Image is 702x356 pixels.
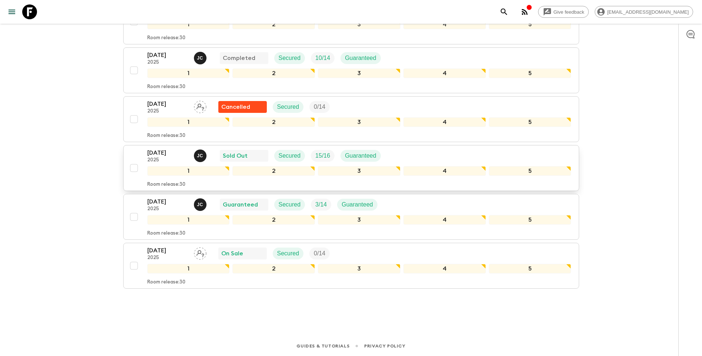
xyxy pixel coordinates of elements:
[403,215,486,225] div: 4
[147,206,188,212] p: 2025
[147,231,185,236] p: Room release: 30
[277,249,299,258] p: Secured
[403,20,486,29] div: 4
[147,100,188,108] p: [DATE]
[311,52,335,64] div: Trip Fill
[273,101,304,113] div: Secured
[489,166,571,176] div: 5
[232,166,315,176] div: 2
[123,194,579,240] button: [DATE]2025Josafat Chavez GuaranteedSecuredTrip FillGuaranteed12345Room release:30
[489,215,571,225] div: 5
[147,246,188,255] p: [DATE]
[274,150,305,162] div: Secured
[315,200,327,209] p: 3 / 14
[197,202,203,208] p: J C
[147,84,185,90] p: Room release: 30
[279,54,301,63] p: Secured
[147,108,188,114] p: 2025
[318,166,400,176] div: 3
[147,117,230,127] div: 1
[194,152,208,158] span: Josafat Chavez
[550,9,588,15] span: Give feedback
[123,145,579,191] button: [DATE]2025Josafat Chavez Sold OutSecuredTrip FillGuaranteed12345Room release:30
[318,215,400,225] div: 3
[403,68,486,78] div: 4
[309,101,330,113] div: Trip Fill
[403,166,486,176] div: 4
[311,199,331,211] div: Trip Fill
[147,35,185,41] p: Room release: 30
[232,264,315,273] div: 2
[223,151,248,160] p: Sold Out
[274,199,305,211] div: Secured
[279,200,301,209] p: Secured
[194,249,206,255] span: Assign pack leader
[489,20,571,29] div: 5
[232,68,315,78] div: 2
[147,197,188,206] p: [DATE]
[318,117,400,127] div: 3
[147,60,188,66] p: 2025
[194,150,208,162] button: JC
[147,215,230,225] div: 1
[318,264,400,273] div: 3
[274,52,305,64] div: Secured
[489,117,571,127] div: 5
[403,264,486,273] div: 4
[296,342,349,350] a: Guides & Tutorials
[497,4,511,19] button: search adventures
[194,54,208,60] span: Josafat Chavez
[147,20,230,29] div: 1
[147,68,230,78] div: 1
[194,103,206,109] span: Assign pack leader
[218,101,267,113] div: Flash Pack cancellation
[147,157,188,163] p: 2025
[277,103,299,111] p: Secured
[314,249,325,258] p: 0 / 14
[318,20,400,29] div: 3
[194,198,208,211] button: JC
[345,54,376,63] p: Guaranteed
[279,151,301,160] p: Secured
[4,4,19,19] button: menu
[318,68,400,78] div: 3
[223,54,255,63] p: Completed
[147,51,188,60] p: [DATE]
[147,264,230,273] div: 1
[147,279,185,285] p: Room release: 30
[345,151,376,160] p: Guaranteed
[123,47,579,93] button: [DATE]2025Josafat Chavez CompletedSecuredTrip FillGuaranteed12345Room release:30
[194,201,208,206] span: Josafat Chavez
[309,248,330,259] div: Trip Fill
[123,243,579,289] button: [DATE]2025Assign pack leaderOn SaleSecuredTrip Fill12345Room release:30
[489,68,571,78] div: 5
[403,117,486,127] div: 4
[147,166,230,176] div: 1
[342,200,373,209] p: Guaranteed
[223,200,258,209] p: Guaranteed
[314,103,325,111] p: 0 / 14
[595,6,693,18] div: [EMAIL_ADDRESS][DOMAIN_NAME]
[147,148,188,157] p: [DATE]
[232,215,315,225] div: 2
[123,96,579,142] button: [DATE]2025Assign pack leaderFlash Pack cancellationSecuredTrip Fill12345Room release:30
[147,182,185,188] p: Room release: 30
[232,20,315,29] div: 2
[273,248,304,259] div: Secured
[603,9,693,15] span: [EMAIL_ADDRESS][DOMAIN_NAME]
[147,133,185,139] p: Room release: 30
[197,153,203,159] p: J C
[311,150,335,162] div: Trip Fill
[364,342,405,350] a: Privacy Policy
[232,117,315,127] div: 2
[147,255,188,261] p: 2025
[489,264,571,273] div: 5
[315,54,330,63] p: 10 / 14
[315,151,330,160] p: 15 / 16
[221,249,243,258] p: On Sale
[221,103,250,111] p: Cancelled
[538,6,589,18] a: Give feedback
